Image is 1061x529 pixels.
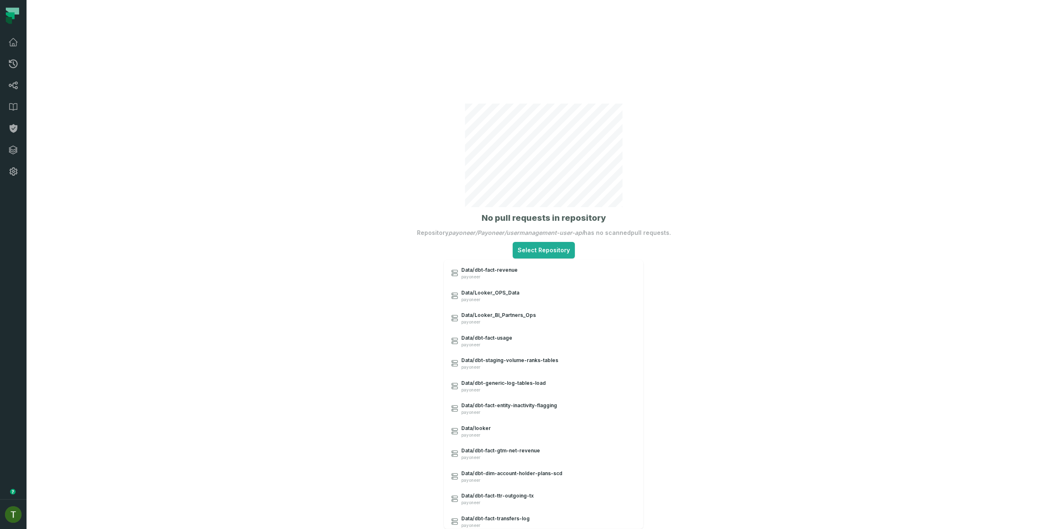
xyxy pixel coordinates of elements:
[461,319,536,325] span: payoneer
[461,515,530,522] span: Data/dbt-fact-transfers-log
[444,260,643,529] div: Select Repository
[461,379,546,386] span: Data/dbt-generic-log-tables-load
[461,410,557,415] span: payoneer
[461,402,557,409] span: Data/dbt-fact-entity-inactivity-flagging
[461,334,512,341] span: Data/dbt-fact-usage
[461,365,558,370] span: payoneer
[461,267,518,273] span: Data/dbt-fact-revenue
[461,312,536,319] span: Data/Looker_BI_Partners_Ops
[461,274,518,280] span: payoneer
[461,522,530,528] span: payoneer
[461,357,558,364] span: Data/dbt-staging-volume-ranks-tables
[461,289,519,296] span: Data/Looker_OPS_Data
[461,342,512,347] span: payoneer
[461,297,519,302] span: payoneer
[461,477,562,483] span: payoneer
[461,500,534,505] span: payoneer
[461,455,540,460] span: payoneer
[461,447,540,454] span: Data/dbt-fact-gtm-net-revenue
[461,432,491,437] span: payoneer
[461,387,546,392] span: payoneer
[461,493,534,499] span: Data/dbt-fact-ttr-outgoing-tx
[461,425,491,431] span: Data/looker
[461,470,562,476] span: Data/dbt-dim-account-holder-plans-scd
[9,488,17,495] div: Tooltip anchor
